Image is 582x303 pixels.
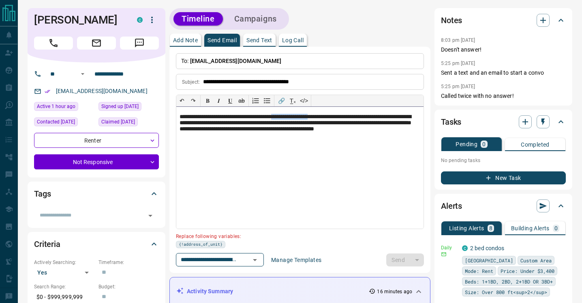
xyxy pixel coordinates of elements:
button: Open [145,210,156,221]
p: 5:25 pm [DATE] [441,61,475,66]
p: 8 [489,225,492,231]
p: Called twice with no answer! [441,92,566,100]
button: Timeline [173,12,223,26]
div: Notes [441,11,566,30]
button: 𝐁 [202,95,213,106]
button: Open [78,69,88,79]
div: Renter [34,133,159,148]
button: 🔗 [276,95,287,106]
button: Campaigns [226,12,285,26]
span: Email [77,37,116,50]
div: Yes [34,266,94,279]
p: Search Range: [34,283,94,290]
p: 16 minutes ago [377,288,412,295]
a: [EMAIL_ADDRESS][DOMAIN_NAME] [56,88,148,94]
div: Criteria [34,234,159,254]
p: To: [176,53,424,69]
p: 8:03 pm [DATE] [441,37,475,43]
button: 𝑰 [213,95,225,106]
a: 2 bed condos [470,245,505,251]
span: 𝐔 [228,97,232,104]
h2: Criteria [34,238,60,251]
p: Sent a text and an email to start a convo [441,69,566,77]
p: Activity Summary [187,287,233,296]
p: 5:25 pm [DATE] [441,84,475,89]
h2: Notes [441,14,462,27]
p: Doesn't answer! [441,45,566,54]
h1: [PERSON_NAME] [34,13,125,26]
span: Custom Area [520,256,552,264]
button: New Task [441,171,566,184]
button: Manage Templates [266,253,326,266]
s: ab [238,97,245,104]
span: [GEOGRAPHIC_DATA] [465,256,513,264]
div: Wed Oct 08 2025 [34,117,94,129]
button: Numbered list [250,95,261,106]
h2: Tasks [441,115,461,128]
button: ↷ [188,95,199,106]
span: Active 1 hour ago [37,102,75,110]
p: Building Alerts [511,225,550,231]
button: ab [236,95,247,106]
div: Mon Jan 06 2025 [98,117,159,129]
p: Log Call [282,37,304,43]
p: Send Text [246,37,272,43]
button: T̲ₓ [287,95,298,106]
div: Activity Summary16 minutes ago [176,284,424,299]
div: Tasks [441,112,566,132]
p: 0 [554,225,558,231]
span: Message [120,37,159,50]
p: Pending [456,141,477,147]
p: Timeframe: [98,259,159,266]
button: Open [249,254,261,266]
span: Signed up [DATE] [101,102,139,110]
button: </> [298,95,310,106]
button: Bullet list [261,95,273,106]
div: condos.ca [137,17,143,23]
p: Actively Searching: [34,259,94,266]
p: Send Email [208,37,237,43]
p: Listing Alerts [449,225,484,231]
p: Daily [441,244,457,251]
div: Tags [34,184,159,203]
span: Price: Under $3,400 [501,267,554,275]
button: 𝐔 [225,95,236,106]
svg: Email Verified [45,89,50,94]
span: Call [34,37,73,50]
p: No pending tasks [441,154,566,167]
p: Subject: [182,78,200,86]
span: Size: Over 800 ft<sup>2</sup> [465,288,547,296]
span: Beds: 1+1BD, 2BD, 2+1BD OR 3BD+ [465,277,553,286]
h2: Alerts [441,199,462,212]
svg: Email [441,251,447,257]
span: {!address_of_unit} [179,241,223,248]
h2: Tags [34,187,51,200]
p: Replace following variables: [176,230,418,241]
div: Alerts [441,196,566,216]
span: [EMAIL_ADDRESS][DOMAIN_NAME] [190,58,282,64]
span: Mode: Rent [465,267,493,275]
span: Contacted [DATE] [37,118,75,126]
div: split button [386,253,424,266]
div: condos.ca [462,245,468,251]
p: Budget: [98,283,159,290]
p: 0 [482,141,486,147]
div: Mon Jan 06 2025 [98,102,159,113]
div: Sun Oct 12 2025 [34,102,94,113]
p: Add Note [173,37,198,43]
div: Not Responsive [34,154,159,169]
button: ↶ [176,95,188,106]
span: Claimed [DATE] [101,118,135,126]
p: Completed [521,142,550,147]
